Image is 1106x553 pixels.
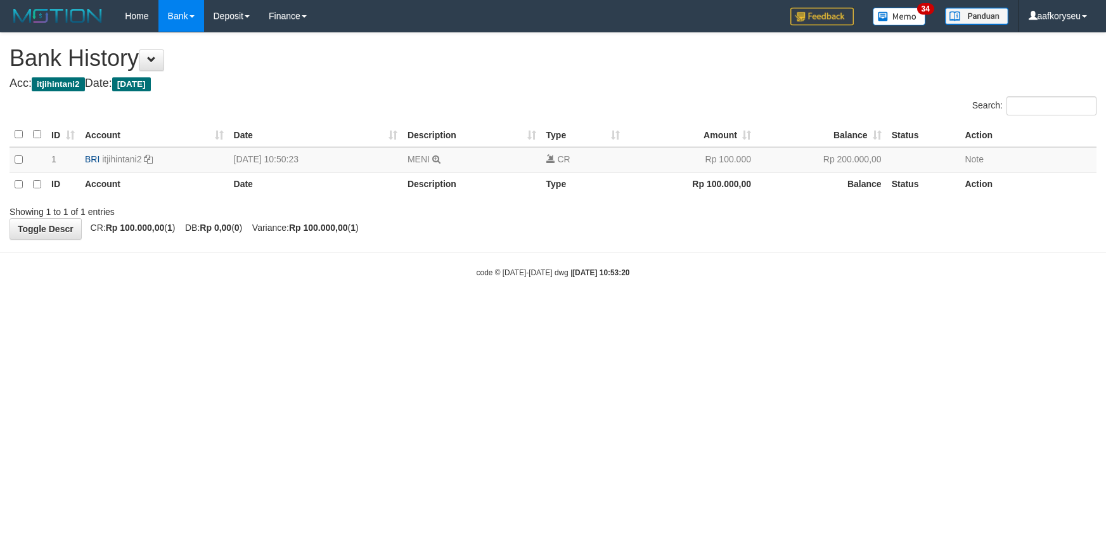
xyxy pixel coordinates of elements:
label: Search: [972,96,1096,115]
th: Date [229,172,402,197]
span: 1 [51,154,56,164]
img: panduan.png [945,8,1008,25]
th: ID: activate to sort column ascending [46,122,80,147]
a: Toggle Descr [10,218,82,240]
div: Showing 1 to 1 of 1 entries [10,200,451,218]
th: Account: activate to sort column ascending [80,122,229,147]
th: Action [960,122,1096,147]
td: [DATE] 10:50:23 [229,147,402,172]
a: Note [965,154,984,164]
strong: 1 [350,223,356,233]
th: Action [960,172,1096,197]
h1: Bank History [10,46,1096,71]
span: itjihintani2 [32,77,85,91]
span: 34 [917,3,934,15]
th: ID [46,172,80,197]
td: Rp 200.000,00 [756,147,887,172]
th: Type: activate to sort column ascending [541,122,626,147]
a: Copy itjihintani2 to clipboard [144,154,153,164]
input: Search: [1006,96,1096,115]
th: Amount: activate to sort column ascending [625,122,756,147]
span: CR [557,154,570,164]
th: Date: activate to sort column ascending [229,122,402,147]
img: Button%20Memo.svg [873,8,926,25]
h4: Acc: Date: [10,77,1096,90]
th: Status [887,122,960,147]
th: Status [887,172,960,197]
strong: 0 [235,223,240,233]
a: MENI [408,154,430,164]
strong: Rp 100.000,00 [692,179,751,189]
img: MOTION_logo.png [10,6,106,25]
strong: Rp 100.000,00 [289,223,348,233]
th: Description: activate to sort column ascending [402,122,541,147]
strong: Rp 100.000,00 [106,223,165,233]
th: Description [402,172,541,197]
strong: 1 [167,223,172,233]
th: Type [541,172,626,197]
strong: [DATE] 10:53:20 [572,268,629,277]
span: BRI [85,154,100,164]
th: Account [80,172,229,197]
img: Feedback.jpg [790,8,854,25]
th: Balance [756,172,887,197]
th: Balance: activate to sort column ascending [756,122,887,147]
strong: Rp 0,00 [200,223,231,233]
small: code © [DATE]-[DATE] dwg | [477,268,630,277]
a: itjihintani2 [102,154,141,164]
span: CR: ( ) DB: ( ) Variance: ( ) [84,223,359,233]
span: [DATE] [112,77,151,91]
td: Rp 100.000 [625,147,756,172]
